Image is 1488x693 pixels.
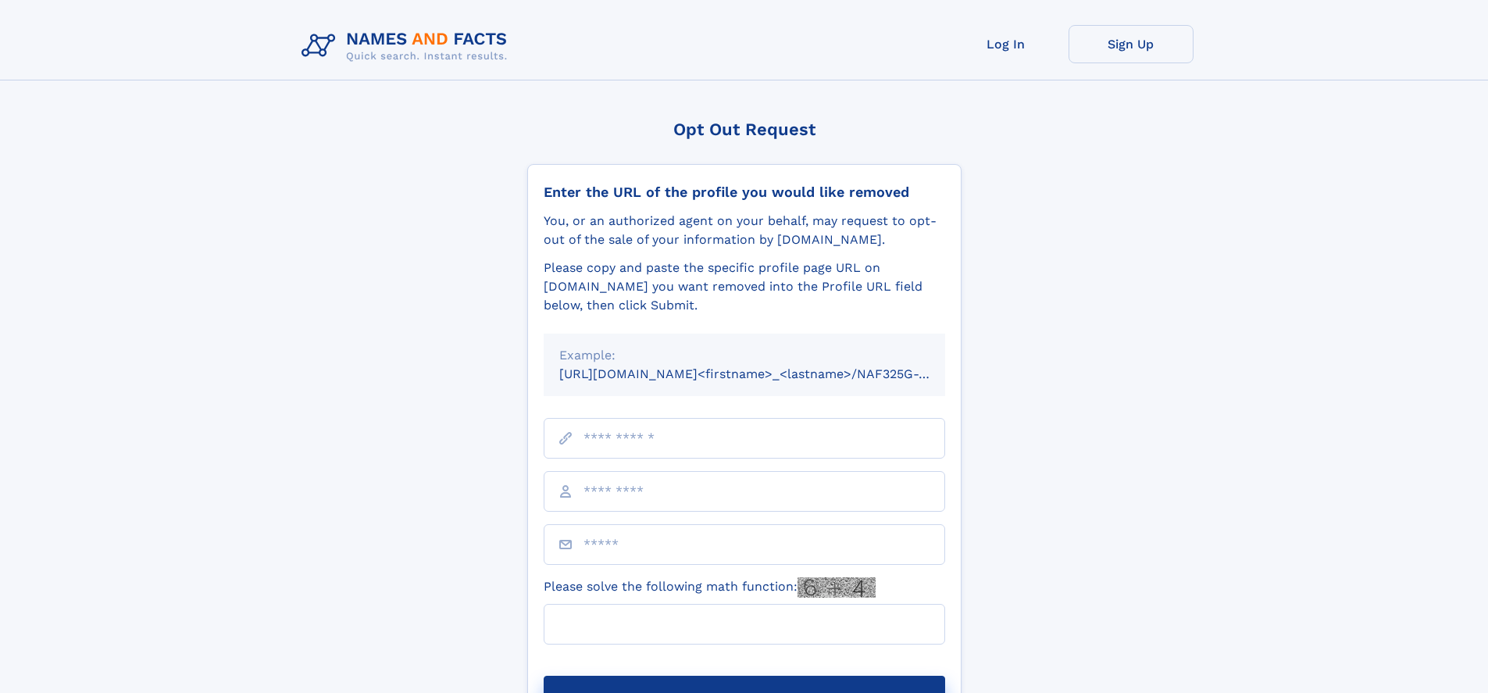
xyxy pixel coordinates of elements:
[544,259,945,315] div: Please copy and paste the specific profile page URL on [DOMAIN_NAME] you want removed into the Pr...
[527,120,962,139] div: Opt Out Request
[1069,25,1194,63] a: Sign Up
[295,25,520,67] img: Logo Names and Facts
[559,366,975,381] small: [URL][DOMAIN_NAME]<firstname>_<lastname>/NAF325G-xxxxxxxx
[944,25,1069,63] a: Log In
[544,212,945,249] div: You, or an authorized agent on your behalf, may request to opt-out of the sale of your informatio...
[544,577,876,598] label: Please solve the following math function:
[544,184,945,201] div: Enter the URL of the profile you would like removed
[559,346,930,365] div: Example:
